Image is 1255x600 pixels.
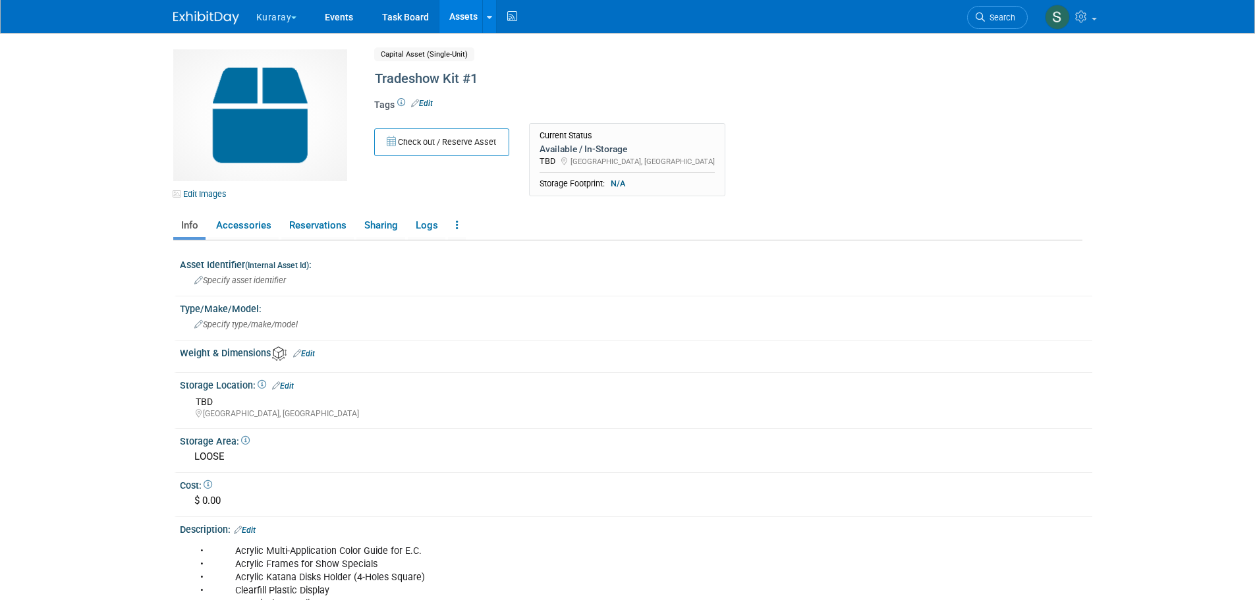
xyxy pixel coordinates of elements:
[374,47,474,61] span: Capital Asset (Single-Unit)
[281,214,354,237] a: Reservations
[173,214,206,237] a: Info
[540,143,715,155] div: Available / In-Storage
[607,178,629,190] span: N/A
[234,526,256,535] a: Edit
[293,349,315,358] a: Edit
[374,128,509,156] button: Check out / Reserve Asset
[180,476,1092,492] div: Cost:
[571,157,715,166] span: [GEOGRAPHIC_DATA], [GEOGRAPHIC_DATA]
[194,319,298,329] span: Specify type/make/model
[967,6,1028,29] a: Search
[180,343,1092,361] div: Weight & Dimensions
[180,375,1092,393] div: Storage Location:
[180,255,1092,271] div: Asset Identifier :
[356,214,405,237] a: Sharing
[180,436,250,447] span: Storage Area:
[190,491,1082,511] div: $ 0.00
[374,98,974,121] div: Tags
[180,520,1092,537] div: Description:
[173,11,239,24] img: ExhibitDay
[408,214,445,237] a: Logs
[180,299,1092,315] div: Type/Make/Model:
[272,381,294,391] a: Edit
[173,186,232,202] a: Edit Images
[208,214,279,237] a: Accessories
[370,67,974,91] div: Tradeshow Kit #1
[245,261,309,270] small: (Internal Asset Id)
[196,396,213,407] span: TBD
[194,275,286,285] span: Specify asset identifier
[540,130,715,141] div: Current Status
[173,49,347,181] img: Capital-Asset-Icon-2.png
[1045,5,1070,30] img: Samantha Meyers
[272,346,287,361] img: Asset Weight and Dimensions
[190,447,1082,467] div: LOOSE
[985,13,1015,22] span: Search
[540,178,715,190] div: Storage Footprint:
[411,99,433,108] a: Edit
[540,156,555,166] span: TBD
[196,408,1082,420] div: [GEOGRAPHIC_DATA], [GEOGRAPHIC_DATA]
